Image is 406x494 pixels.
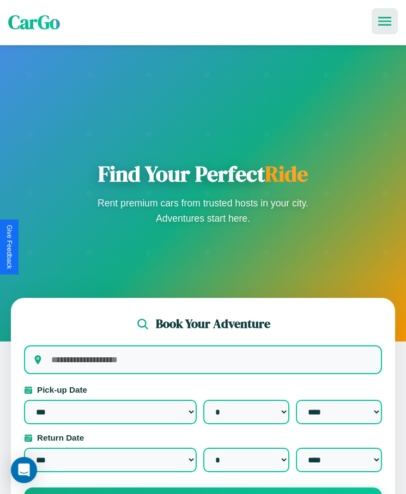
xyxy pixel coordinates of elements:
div: Give Feedback [5,225,13,269]
div: Open Intercom Messenger [11,457,37,483]
h1: Find Your Perfect [94,161,312,187]
label: Return Date [24,433,382,442]
span: CarGo [8,9,60,35]
span: Ride [265,159,308,188]
h2: Book Your Adventure [156,315,270,332]
p: Rent premium cars from trusted hosts in your city. Adventures start here. [94,196,312,226]
label: Pick-up Date [24,385,382,394]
